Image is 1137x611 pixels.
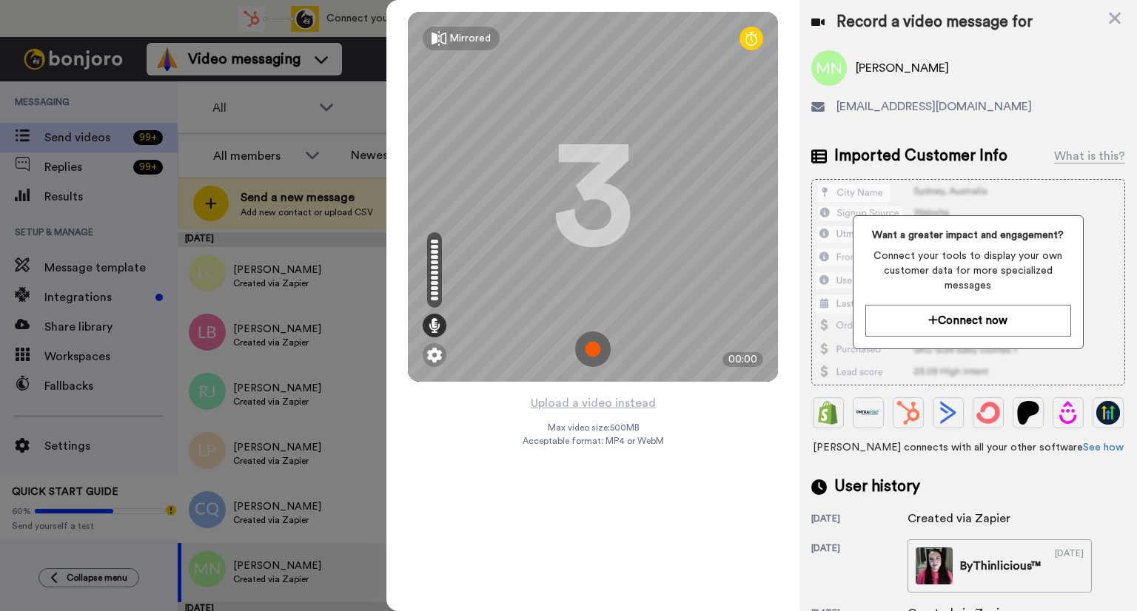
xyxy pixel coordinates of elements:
[811,440,1125,455] span: [PERSON_NAME] connects with all your other software
[936,401,960,425] img: ActiveCampaign
[427,348,442,362] img: ic_gear.svg
[811,513,908,527] div: [DATE]
[816,401,840,425] img: Shopify
[865,228,1071,243] span: Want a greater impact and engagement?
[976,401,1000,425] img: ConvertKit
[547,422,639,433] span: Max video size: 500 MB
[811,542,908,593] div: [DATE]
[960,557,1042,575] div: By Thinlicious™
[1056,401,1080,425] img: Drip
[896,401,920,425] img: Hubspot
[1054,147,1125,165] div: What is this?
[908,539,1092,593] a: ByThinlicious™[DATE]
[834,145,1007,167] span: Imported Customer Info
[575,331,611,367] img: ic_record_start.svg
[526,394,660,413] button: Upload a video instead
[908,510,1010,527] div: Created via Zapier
[865,249,1071,293] span: Connect your tools to display your own customer data for more specialized messages
[1096,401,1120,425] img: GoHighLevel
[552,141,634,252] div: 3
[834,476,920,498] span: User history
[865,305,1071,337] button: Connect now
[1083,442,1124,453] a: See how
[1055,547,1084,584] div: [DATE]
[856,401,880,425] img: Ontraport
[523,435,664,447] span: Acceptable format: MP4 or WebM
[722,352,763,367] div: 00:00
[1016,401,1040,425] img: Patreon
[916,547,953,584] img: a65cf3e7-e891-49a6-bdcf-f536355e5565-thumb.jpg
